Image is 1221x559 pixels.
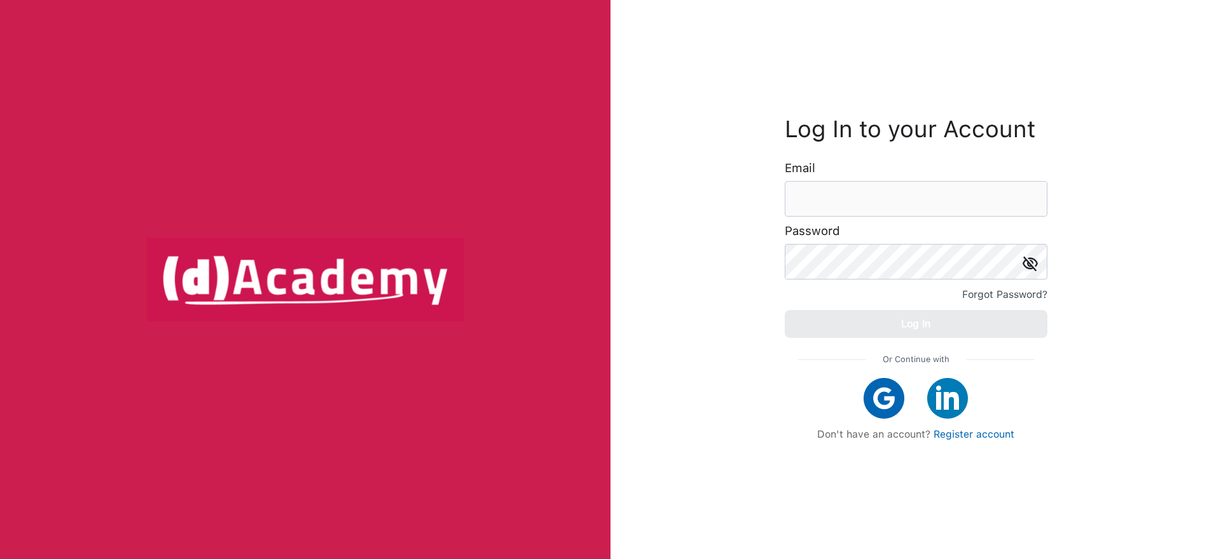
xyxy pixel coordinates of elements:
[927,378,968,419] img: linkedIn icon
[785,119,1047,140] h3: Log In to your Account
[797,428,1035,440] div: Don't have an account?
[785,310,1047,338] button: Log In
[901,315,930,333] div: Log In
[797,359,866,360] img: line
[966,359,1035,360] img: line
[934,428,1014,440] a: Register account
[864,378,904,419] img: google icon
[785,162,815,175] label: Email
[785,225,840,238] label: Password
[1023,256,1038,271] img: icon
[962,286,1047,304] div: Forgot Password?
[883,351,949,368] span: Or Continue with
[146,238,464,321] img: logo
